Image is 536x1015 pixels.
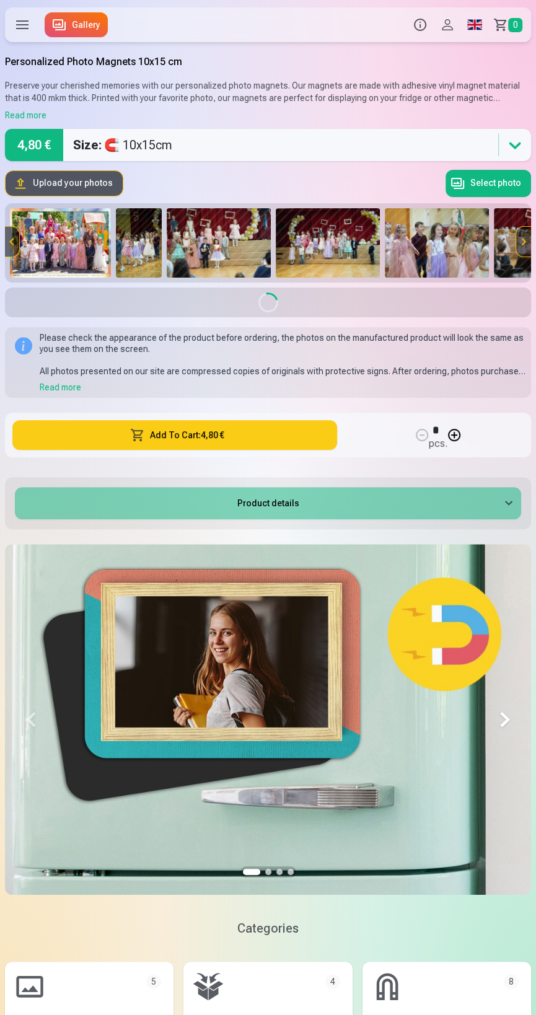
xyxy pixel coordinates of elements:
[488,7,531,42] a: Сart0
[325,974,340,989] div: 4
[12,420,337,450] button: Add To Cart:4,80 €
[446,170,531,197] button: Select photo
[73,136,102,154] strong: Size :
[6,171,123,196] button: Upload your photos
[461,7,488,42] a: Global
[5,79,531,104] p: Preserve your cherished memories with our personalized photo magnets. Our magnets are made with a...
[15,487,521,519] button: Product details
[45,12,108,37] a: Gallery
[73,129,172,161] div: 🧲 10x15cm
[434,7,461,42] button: Profile
[5,55,531,69] h1: Personalized Photo Magnets 10x15 cm
[504,974,519,989] div: 8
[146,974,161,989] div: 5
[40,382,526,393] div: Read more
[406,7,434,42] button: Info
[40,332,526,377] div: Please check the appearance of the product before ordering, the photos on the manufactured produc...
[508,18,522,32] span: 0
[5,109,531,121] div: Read more
[5,129,63,161] div: 4,80 €
[5,920,531,937] h3: Categories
